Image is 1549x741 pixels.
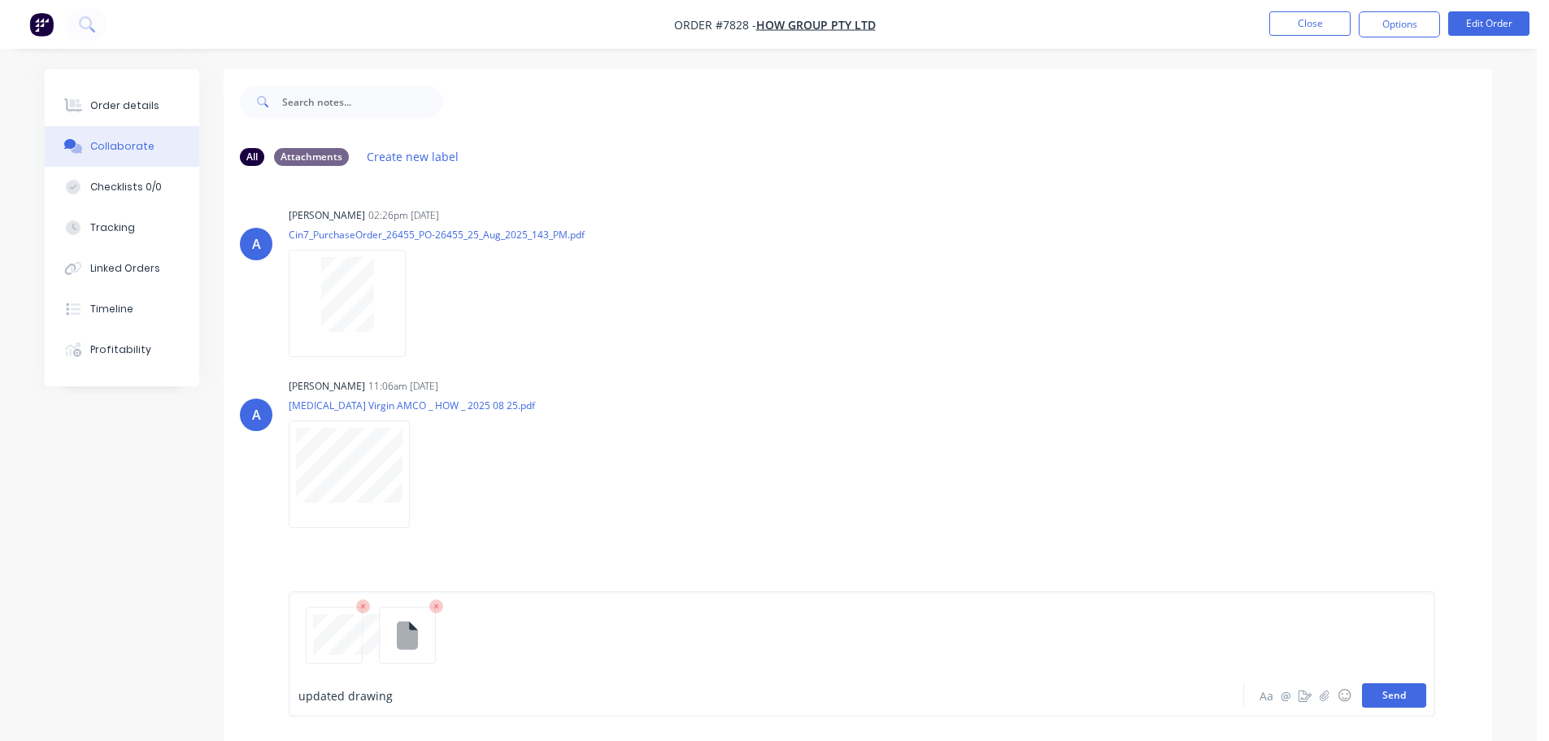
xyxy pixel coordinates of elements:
[45,126,199,167] button: Collaborate
[368,379,438,394] div: 11:06am [DATE]
[1334,686,1354,705] button: ☺
[45,329,199,370] button: Profitability
[289,399,535,412] p: [MEDICAL_DATA] Virgin AMCO _ HOW _ 2025 08 25.pdf
[282,85,443,118] input: Search notes...
[252,405,261,425] div: A
[252,234,261,254] div: A
[90,220,135,235] div: Tracking
[298,688,393,704] span: updated drawing
[1269,11,1351,36] button: Close
[45,289,199,329] button: Timeline
[45,167,199,207] button: Checklists 0/0
[1256,686,1276,705] button: Aa
[1276,686,1295,705] button: @
[90,139,154,154] div: Collaborate
[674,17,756,33] span: Order #7828 -
[756,17,876,33] a: How Group Pty Ltd
[45,248,199,289] button: Linked Orders
[240,148,264,166] div: All
[90,302,133,316] div: Timeline
[29,12,54,37] img: Factory
[289,379,365,394] div: [PERSON_NAME]
[289,208,365,223] div: [PERSON_NAME]
[90,180,162,194] div: Checklists 0/0
[1448,11,1529,36] button: Edit Order
[1359,11,1440,37] button: Options
[90,98,159,113] div: Order details
[1362,683,1426,708] button: Send
[368,208,439,223] div: 02:26pm [DATE]
[45,207,199,248] button: Tracking
[359,146,468,168] button: Create new label
[289,228,585,242] p: Cin7_PurchaseOrder_26455_PO-26455_25_Aug_2025_143_PM.pdf
[90,261,160,276] div: Linked Orders
[45,85,199,126] button: Order details
[274,148,349,166] div: Attachments
[90,342,151,357] div: Profitability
